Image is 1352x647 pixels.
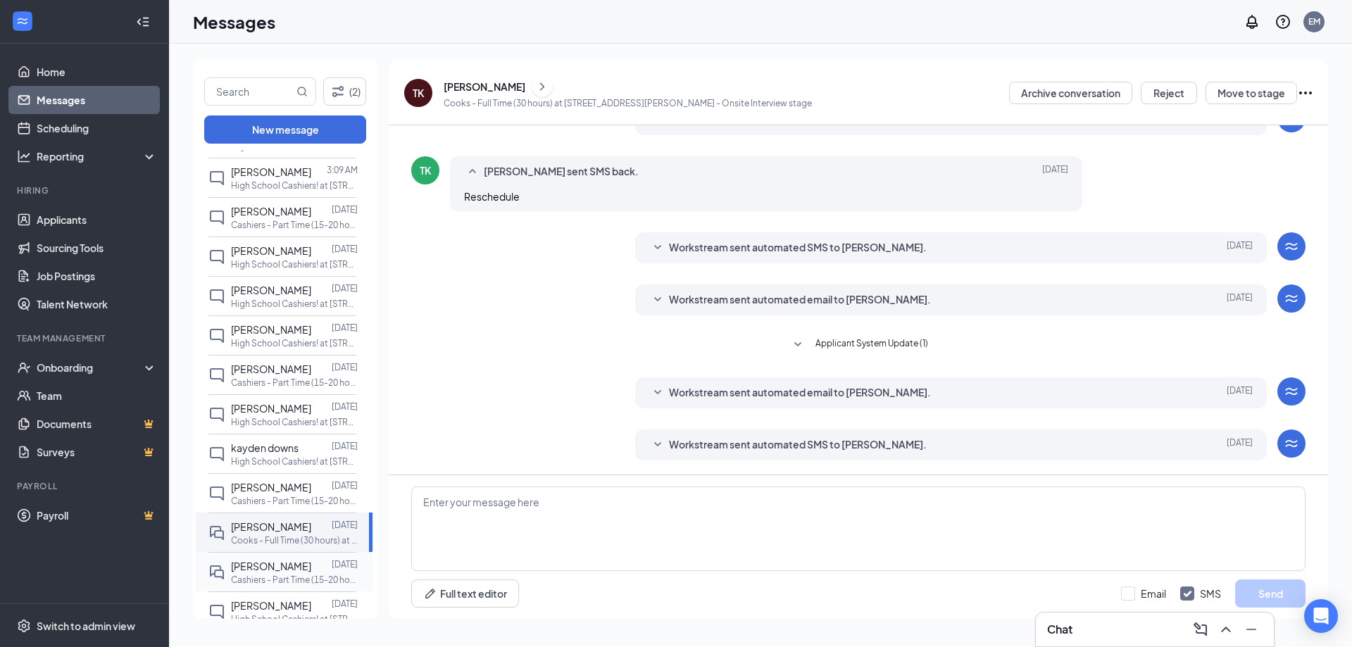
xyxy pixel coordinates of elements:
div: EM [1308,15,1320,27]
svg: WorkstreamLogo [1283,383,1300,400]
span: [DATE] [1227,291,1253,308]
div: Payroll [17,480,154,492]
a: Talent Network [37,290,157,318]
a: Sourcing Tools [37,234,157,262]
svg: WorkstreamLogo [1283,435,1300,452]
p: [DATE] [332,322,358,334]
span: Workstream sent automated email to [PERSON_NAME]. [669,384,931,401]
span: [DATE] [1227,239,1253,256]
p: [DATE] [332,440,358,452]
p: Cooks - Full Time (30 hours) at [STREET_ADDRESS][PERSON_NAME] [231,534,358,546]
input: Search [205,78,294,105]
span: kayden downs [231,441,299,454]
p: High School Cashiers! at [STREET_ADDRESS][PERSON_NAME] [231,180,358,191]
span: Workstream sent automated SMS to [PERSON_NAME]. [669,436,927,453]
svg: SmallChevronDown [649,239,666,256]
button: Reject [1141,82,1197,104]
button: Move to stage [1206,82,1297,104]
button: Full text editorPen [411,579,519,608]
p: Cashiers - Part Time (15-20 hours) at [STREET_ADDRESS][PERSON_NAME] [231,574,358,586]
svg: Notifications [1244,13,1260,30]
svg: SmallChevronDown [649,384,666,401]
p: [DATE] [332,282,358,294]
button: ChevronUp [1215,618,1237,641]
svg: Ellipses [1297,84,1314,101]
svg: ChatInactive [208,327,225,344]
a: DocumentsCrown [37,410,157,438]
a: Home [37,58,157,86]
svg: ChatInactive [208,485,225,502]
svg: WorkstreamLogo [15,14,30,28]
svg: ChevronUp [1218,621,1234,638]
button: Minimize [1240,618,1263,641]
div: [PERSON_NAME] [444,80,525,94]
svg: Minimize [1243,621,1260,638]
div: TK [413,86,424,100]
div: Team Management [17,332,154,344]
svg: ChatInactive [208,603,225,620]
p: Cooks - Full Time (30 hours) at [STREET_ADDRESS][PERSON_NAME] - Onsite Interview stage [444,97,812,109]
svg: SmallChevronDown [649,291,666,308]
svg: QuestionInfo [1275,13,1291,30]
span: [PERSON_NAME] [231,284,311,296]
p: High School Cashiers! at [STREET_ADDRESS][PERSON_NAME] [231,416,358,428]
span: [PERSON_NAME] [231,560,311,572]
svg: ChatInactive [208,406,225,423]
a: Applicants [37,206,157,234]
p: High School Cashiers! at [STREET_ADDRESS][PERSON_NAME] [231,337,358,349]
div: Onboarding [37,360,145,375]
span: [PERSON_NAME] [231,520,311,533]
p: [DATE] [332,243,358,255]
a: SurveysCrown [37,438,157,466]
svg: SmallChevronUp [464,163,481,180]
a: PayrollCrown [37,501,157,529]
span: [DATE] [1042,163,1068,180]
div: Open Intercom Messenger [1304,599,1338,633]
svg: DoubleChat [208,524,225,541]
p: [DATE] [332,203,358,215]
p: [DATE] [332,558,358,570]
span: [DATE] [1227,384,1253,401]
svg: SmallChevronDown [649,436,666,453]
p: Cashiers - Part Time (15-20 hours) at [STREET_ADDRESS][PERSON_NAME] [231,219,358,231]
svg: WorkstreamLogo [1283,290,1300,307]
p: 3:09 AM [327,164,358,176]
p: [DATE] [332,361,358,373]
svg: ComposeMessage [1192,621,1209,638]
span: [PERSON_NAME] [231,481,311,494]
svg: Settings [17,619,31,633]
div: TK [420,163,431,177]
button: Archive conversation [1009,82,1132,104]
p: [DATE] [332,519,358,531]
div: Hiring [17,184,154,196]
a: Job Postings [37,262,157,290]
svg: Analysis [17,149,31,163]
svg: MagnifyingGlass [296,86,308,97]
p: [DATE] [332,479,358,491]
button: ComposeMessage [1189,618,1212,641]
span: [PERSON_NAME] [231,244,311,257]
svg: ChatInactive [208,249,225,265]
span: [PERSON_NAME] [231,402,311,415]
svg: Collapse [136,15,150,29]
span: [PERSON_NAME] [231,323,311,336]
span: Workstream sent automated SMS to [PERSON_NAME]. [669,239,927,256]
span: Workstream sent automated email to [PERSON_NAME]. [669,291,931,308]
svg: ChevronRight [535,78,549,95]
svg: UserCheck [17,360,31,375]
button: Filter (2) [323,77,366,106]
a: Messages [37,86,157,114]
div: Switch to admin view [37,619,135,633]
svg: ChatInactive [208,367,225,384]
span: [DATE] [1227,436,1253,453]
span: Applicant System Update (1) [815,337,928,353]
p: High School Cashiers! at [STREET_ADDRESS][PERSON_NAME] [231,456,358,467]
svg: WorkstreamLogo [1283,238,1300,255]
p: Cashiers - Part Time (15-20 hours) at [STREET_ADDRESS][PERSON_NAME] [231,495,358,507]
svg: SmallChevronDown [789,337,806,353]
h3: Chat [1047,622,1072,637]
svg: Pen [423,586,437,601]
svg: ChatInactive [208,209,225,226]
svg: ChatInactive [208,288,225,305]
h1: Messages [193,10,275,34]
